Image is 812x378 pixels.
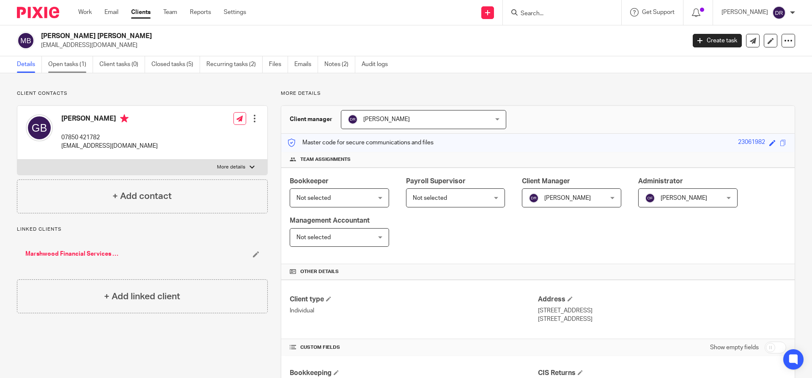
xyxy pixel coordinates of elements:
[290,344,538,351] h4: CUSTOM FIELDS
[206,56,263,73] a: Recurring tasks (2)
[190,8,211,17] a: Reports
[104,8,118,17] a: Email
[290,295,538,304] h4: Client type
[538,295,786,304] h4: Address
[290,178,329,185] span: Bookkeeper
[17,90,268,97] p: Client contacts
[296,235,331,240] span: Not selected
[269,56,288,73] a: Files
[529,193,539,203] img: svg%3E
[363,116,410,122] span: [PERSON_NAME]
[324,56,355,73] a: Notes (2)
[522,178,570,185] span: Client Manager
[300,156,351,163] span: Team assignments
[294,56,318,73] a: Emails
[290,306,538,315] p: Individual
[710,343,759,352] label: Show empty fields
[25,250,119,258] a: Marshwood Financial Services Ltd
[104,290,180,303] h4: + Add linked client
[26,114,53,141] img: svg%3E
[48,56,93,73] a: Open tasks (1)
[413,195,447,201] span: Not selected
[120,114,129,123] i: Primary
[131,8,151,17] a: Clients
[544,195,591,201] span: [PERSON_NAME]
[41,32,552,41] h2: [PERSON_NAME] [PERSON_NAME]
[693,34,742,47] a: Create task
[348,114,358,124] img: svg%3E
[61,133,158,142] p: 07850 421782
[41,41,680,50] p: [EMAIL_ADDRESS][DOMAIN_NAME]
[163,8,177,17] a: Team
[406,178,466,185] span: Payroll Supervisor
[290,369,538,378] h4: Bookkeeping
[738,138,765,148] div: 23061982
[290,217,370,224] span: Management Accountant
[661,195,707,201] span: [PERSON_NAME]
[224,8,246,17] a: Settings
[638,178,683,185] span: Administrator
[151,56,200,73] a: Closed tasks (5)
[99,56,145,73] a: Client tasks (0)
[721,8,768,17] p: [PERSON_NAME]
[538,306,786,315] p: [STREET_ADDRESS]
[61,114,158,125] h4: [PERSON_NAME]
[17,32,35,50] img: svg%3E
[645,193,655,203] img: svg%3E
[300,268,339,275] span: Other details
[642,9,675,15] span: Get Support
[538,369,786,378] h4: CIS Returns
[290,115,332,124] h3: Client manager
[17,56,42,73] a: Details
[288,138,433,147] p: Master code for secure communications and files
[61,142,158,150] p: [EMAIL_ADDRESS][DOMAIN_NAME]
[538,315,786,323] p: [STREET_ADDRESS]
[217,164,245,171] p: More details
[17,7,59,18] img: Pixie
[78,8,92,17] a: Work
[362,56,394,73] a: Audit logs
[17,226,268,233] p: Linked clients
[281,90,795,97] p: More details
[772,6,786,19] img: svg%3E
[520,10,596,18] input: Search
[296,195,331,201] span: Not selected
[112,190,172,203] h4: + Add contact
